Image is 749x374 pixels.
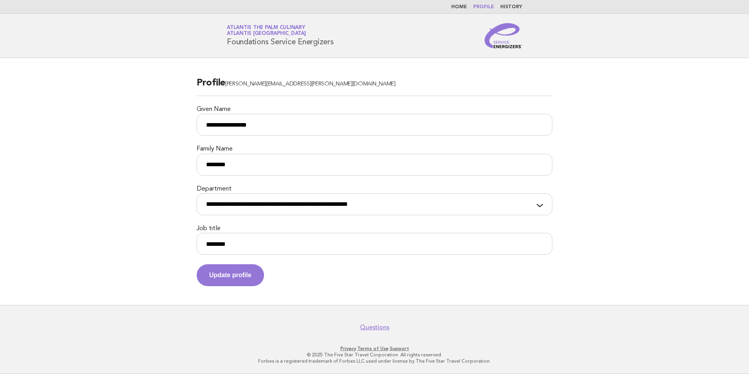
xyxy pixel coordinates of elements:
[390,346,409,351] a: Support
[135,352,614,358] p: © 2025 The Five Star Travel Corporation. All rights reserved.
[473,5,494,9] a: Profile
[197,77,552,96] h2: Profile
[197,225,552,233] label: Job title
[500,5,522,9] a: History
[135,358,614,364] p: Forbes is a registered trademark of Forbes LLC used under license by The Five Star Travel Corpora...
[197,264,264,286] button: Update profile
[357,346,389,351] a: Terms of Use
[340,346,356,351] a: Privacy
[197,185,552,193] label: Department
[225,81,396,87] span: [PERSON_NAME][EMAIL_ADDRESS][PERSON_NAME][DOMAIN_NAME]
[227,25,306,36] a: Atlantis The Palm CulinaryAtlantis [GEOGRAPHIC_DATA]
[197,105,552,114] label: Given Name
[360,323,389,331] a: Questions
[197,145,552,153] label: Family Name
[227,25,334,46] h1: Foundations Service Energizers
[485,23,522,48] img: Service Energizers
[135,345,614,352] p: · ·
[227,31,306,36] span: Atlantis [GEOGRAPHIC_DATA]
[451,5,467,9] a: Home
